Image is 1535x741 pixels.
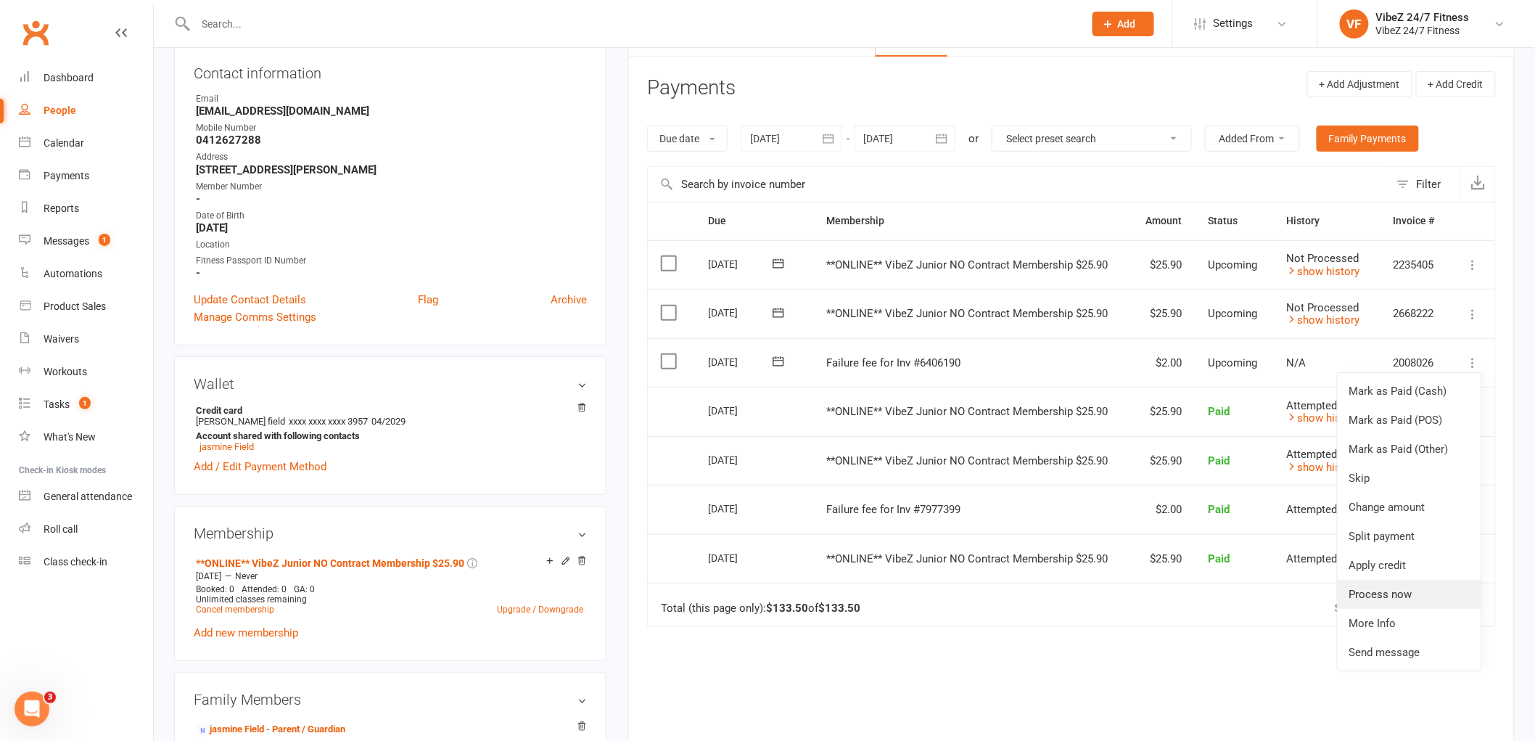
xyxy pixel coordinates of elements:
a: Update Contact Details [194,291,306,308]
div: Reports [44,202,79,214]
a: More Info [1338,609,1481,638]
a: Process now [1338,580,1481,609]
span: Failure fee for Inv #7977399 [826,503,960,516]
a: jasmine Field - Parent / Guardian [196,722,345,737]
span: 04/2029 [371,416,406,427]
h3: Wallet [194,376,587,392]
a: Class kiosk mode [19,546,153,578]
h3: Family Members [194,692,587,708]
div: [DATE] [708,546,775,569]
span: Attempted once [1286,552,1364,565]
div: Location [196,238,587,252]
span: Settings [1214,7,1254,40]
th: Invoice # [1380,202,1450,240]
strong: Account shared with following contacts [196,430,580,441]
div: Member Number [196,180,587,194]
a: Apply credit [1338,551,1481,580]
td: $25.90 [1131,436,1196,486]
div: Fitness Passport ID Number [196,254,587,268]
div: — [192,570,587,582]
a: Payments [19,160,153,192]
h3: Membership [194,525,587,541]
a: Mark as Paid (Cash) [1338,377,1481,406]
a: show history [1286,461,1359,474]
iframe: Intercom live chat [15,692,49,726]
div: Roll call [44,523,78,535]
div: [DATE] [708,351,775,373]
span: Attempted once [1286,503,1364,516]
div: VibeZ 24/7 Fitness [1376,11,1470,24]
button: Filter [1389,167,1461,202]
span: Booked: 0 [196,584,234,594]
a: Change amount [1338,493,1481,522]
span: Paid [1209,405,1230,418]
div: [DATE] [708,301,775,324]
th: Status [1196,202,1273,240]
a: Send message [1338,638,1481,667]
span: Attempted once [1286,448,1364,461]
span: GA: 0 [294,584,315,594]
span: 1 [99,234,110,246]
strong: Credit card [196,405,580,416]
div: VF [1340,9,1369,38]
div: People [44,105,76,116]
strong: [STREET_ADDRESS][PERSON_NAME] [196,163,587,176]
span: **ONLINE** VibeZ Junior NO Contract Membership $25.90 [826,258,1108,271]
a: show history [1286,412,1359,425]
div: Email [196,92,587,106]
a: jasmine Field [199,441,254,452]
a: **ONLINE** VibeZ Junior NO Contract Membership $25.90 [196,557,464,569]
button: Added From [1205,126,1300,152]
button: + Add Credit [1416,71,1496,97]
span: Paid [1209,454,1230,467]
div: What's New [44,431,96,443]
input: Search... [192,14,1074,34]
span: **ONLINE** VibeZ Junior NO Contract Membership $25.90 [826,405,1108,418]
strong: - [196,266,587,279]
button: Due date [647,126,728,152]
a: Mark as Paid (Other) [1338,435,1481,464]
div: VibeZ 24/7 Fitness [1376,24,1470,37]
th: Due [695,202,813,240]
span: N/A [1286,356,1306,369]
a: Product Sales [19,290,153,323]
a: People [19,94,153,127]
span: Failure fee for Inv #6406190 [826,356,960,369]
h3: Contact information [194,60,587,81]
span: Not Processed [1286,301,1359,314]
div: Calendar [44,137,84,149]
td: $25.90 [1131,534,1196,584]
a: show history [1286,265,1359,278]
div: Date of Birth [196,209,587,223]
span: [DATE] [196,571,221,581]
span: Attempted once [1286,399,1364,412]
span: Add [1118,18,1136,30]
a: Calendar [19,127,153,160]
span: Upcoming [1209,356,1258,369]
div: or [968,130,979,147]
span: Never [235,571,258,581]
th: History [1273,202,1380,240]
strong: - [196,192,587,205]
span: Not Processed [1286,252,1359,265]
a: Family Payments [1317,126,1419,152]
a: Dashboard [19,62,153,94]
a: Add / Edit Payment Method [194,458,326,475]
div: Dashboard [44,72,94,83]
div: Product Sales [44,300,106,312]
a: show history [1286,314,1359,327]
td: $2.00 [1131,485,1196,534]
a: Messages 1 [19,225,153,258]
div: [DATE] [708,497,775,520]
a: Upgrade / Downgrade [497,605,583,615]
a: Add new membership [194,626,298,639]
td: $2.00 [1131,338,1196,388]
strong: [EMAIL_ADDRESS][DOMAIN_NAME] [196,105,587,118]
div: Mobile Number [196,121,587,135]
div: Messages [44,235,89,247]
strong: $133.50 [766,602,808,615]
td: $25.90 [1131,289,1196,338]
th: Membership [813,202,1131,240]
a: Split payment [1338,522,1481,551]
a: Reports [19,192,153,225]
